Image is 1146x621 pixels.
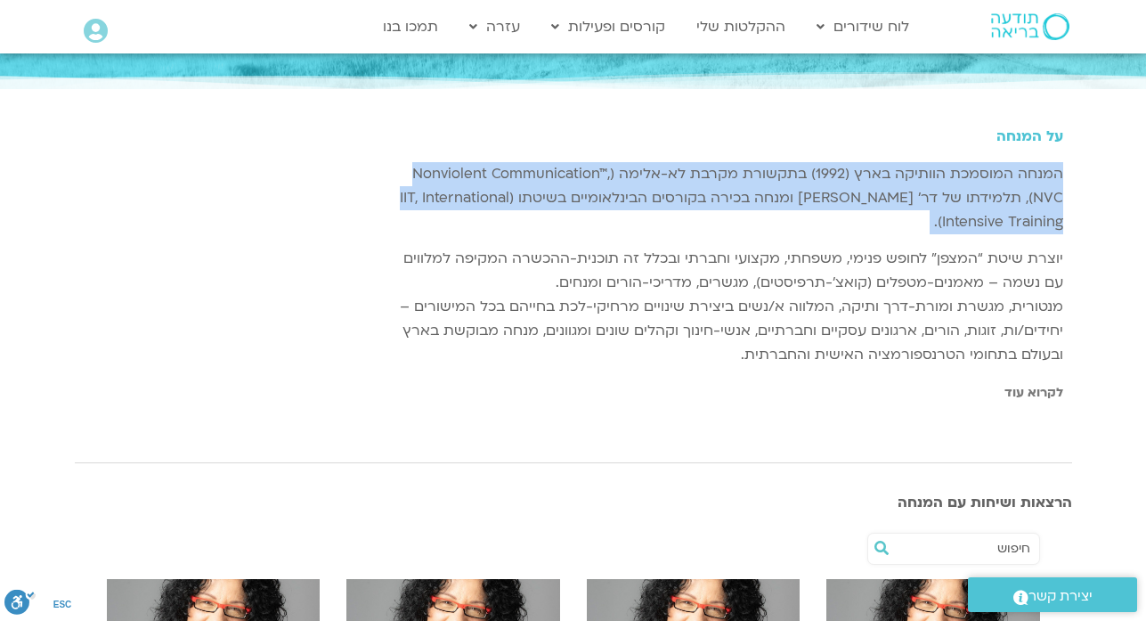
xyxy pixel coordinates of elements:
[542,10,674,44] a: קורסים ופעילות
[895,534,1030,564] input: חיפוש
[75,494,1072,511] h3: הרצאות ושיחות עם המנחה
[991,13,1069,40] img: תודעה בריאה
[460,10,529,44] a: עזרה
[968,577,1137,612] a: יצירת קשר
[1004,384,1063,401] a: לקרוא עוד
[388,162,1063,234] p: המנחה המוסמכת הוותיקה בארץ (1992) בתקשורת מקרבת לא-אלימה (Nonviolent Communication™, NVC), תלמידת...
[687,10,794,44] a: ההקלטות שלי
[388,128,1063,144] h5: על המנחה
[1028,584,1093,609] span: יצירת קשר
[388,247,1063,367] p: יוצרת שיטת “המצפן” לחופש פנימי, משפחתי, מקצועי וחברתי ובכלל זה תוכנית-ההכשרה המקיפה למלווים עם נש...
[808,10,918,44] a: לוח שידורים
[374,10,447,44] a: תמכו בנו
